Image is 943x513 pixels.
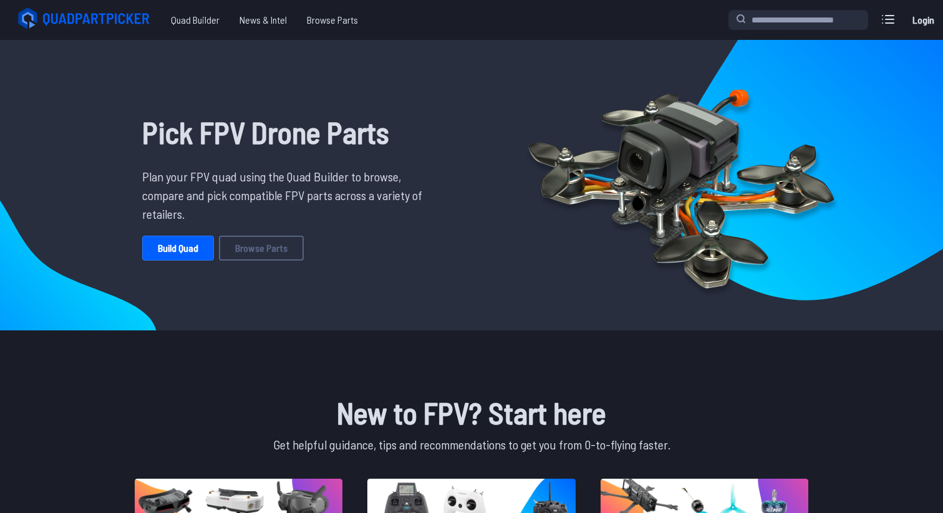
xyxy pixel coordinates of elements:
[142,236,214,261] a: Build Quad
[219,236,304,261] a: Browse Parts
[501,60,861,310] img: Quadcopter
[161,7,230,32] a: Quad Builder
[230,7,297,32] a: News & Intel
[908,7,938,32] a: Login
[297,7,368,32] a: Browse Parts
[132,390,811,435] h1: New to FPV? Start here
[142,110,432,155] h1: Pick FPV Drone Parts
[142,167,432,223] p: Plan your FPV quad using the Quad Builder to browse, compare and pick compatible FPV parts across...
[132,435,811,454] p: Get helpful guidance, tips and recommendations to get you from 0-to-flying faster.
